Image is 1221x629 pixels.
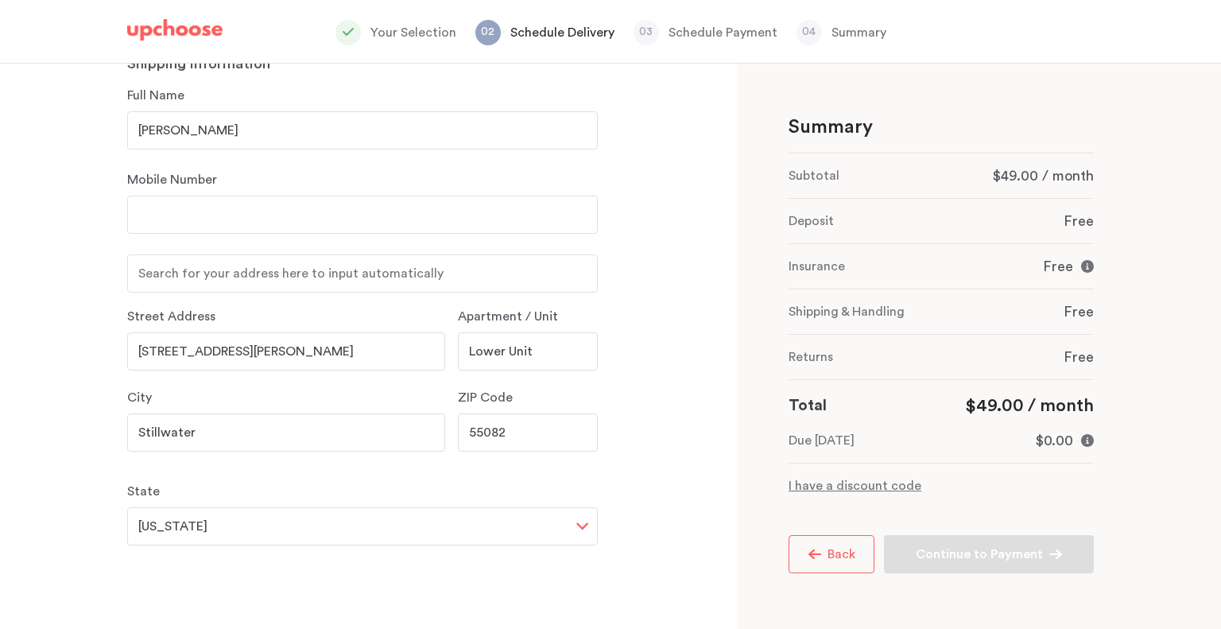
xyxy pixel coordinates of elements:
img: UpChoose [127,19,223,41]
p: Your Selection [370,23,456,42]
p: Summary [831,23,886,42]
p: 03 [634,22,659,41]
a: UpChoose [127,19,223,49]
p: Schedule Delivery [510,23,614,42]
p: Schedule Payment [669,23,777,42]
p: 04 [797,22,822,41]
p: 02 [475,22,501,41]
